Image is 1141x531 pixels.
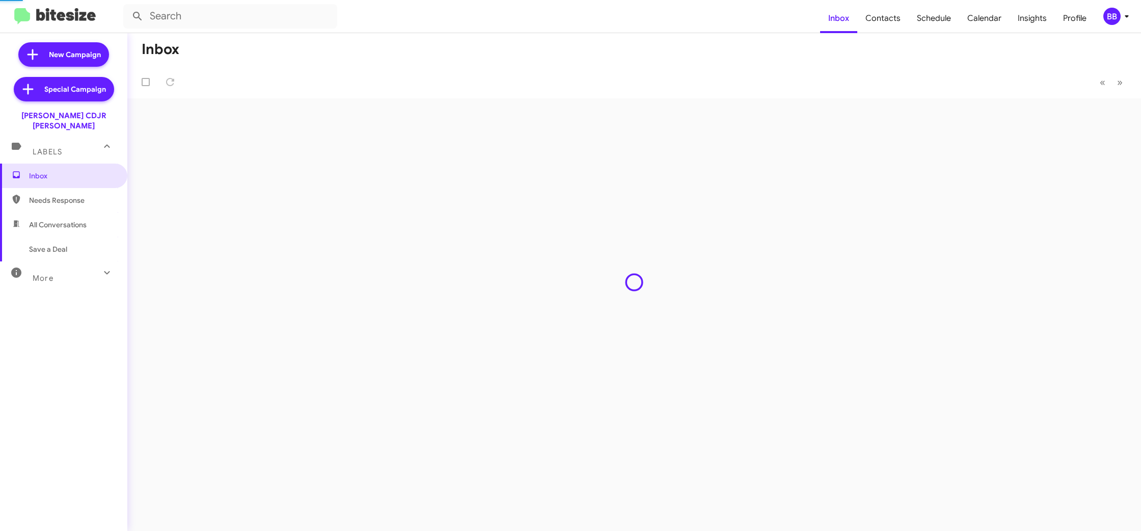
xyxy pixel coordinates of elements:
[29,220,87,230] span: All Conversations
[33,274,53,283] span: More
[857,4,909,33] a: Contacts
[29,195,116,205] span: Needs Response
[1100,76,1105,89] span: «
[1055,4,1095,33] a: Profile
[1111,72,1129,93] button: Next
[29,244,67,254] span: Save a Deal
[909,4,959,33] a: Schedule
[44,84,106,94] span: Special Campaign
[29,171,116,181] span: Inbox
[1095,8,1130,25] button: BB
[1117,76,1123,89] span: »
[123,4,337,29] input: Search
[1094,72,1129,93] nav: Page navigation example
[1103,8,1121,25] div: BB
[33,147,62,156] span: Labels
[49,49,101,60] span: New Campaign
[820,4,857,33] a: Inbox
[1010,4,1055,33] a: Insights
[142,41,179,58] h1: Inbox
[959,4,1010,33] a: Calendar
[1094,72,1111,93] button: Previous
[14,77,114,101] a: Special Campaign
[18,42,109,67] a: New Campaign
